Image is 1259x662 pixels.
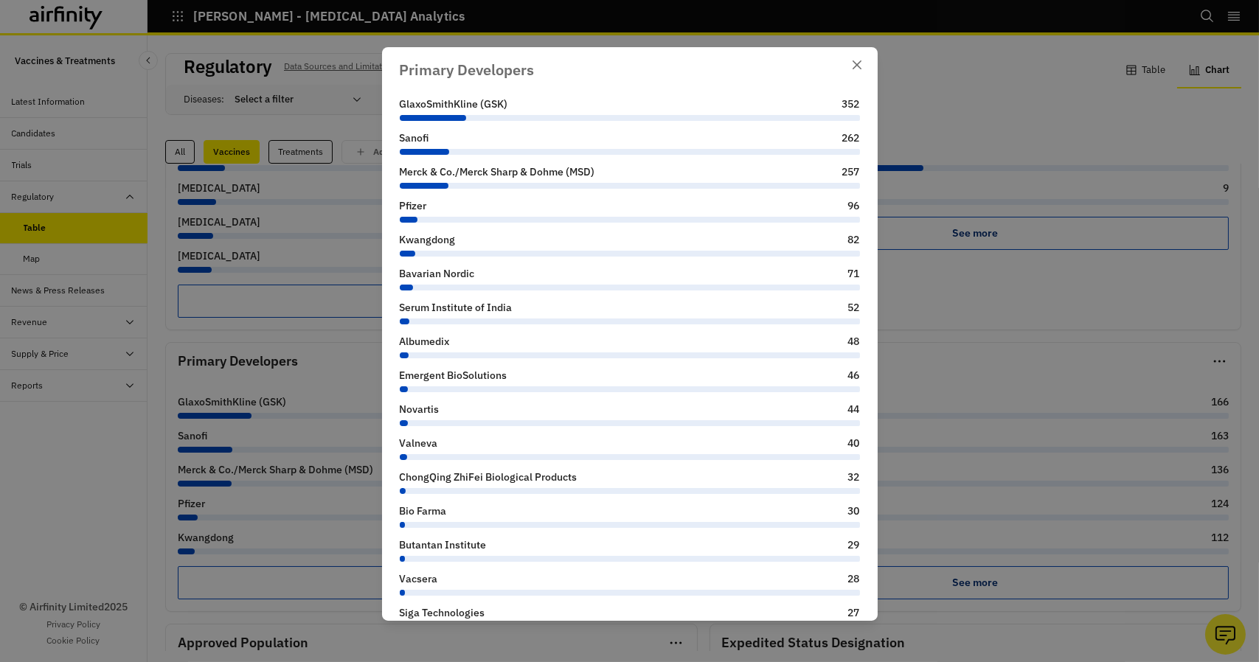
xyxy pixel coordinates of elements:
[400,438,438,448] div: Valneva
[848,574,860,584] div: 28
[848,472,860,482] div: 32
[400,234,456,245] div: Kwangdong
[848,404,860,414] div: 44
[842,99,860,109] div: 352
[400,59,860,81] div: Primary Developers
[400,472,578,482] div: ChongQing ZhiFei Biological Products
[400,607,485,618] div: Siga Technologies
[842,133,860,143] div: 262
[848,607,860,618] div: 27
[400,506,447,516] div: Bio Farma
[400,167,595,177] div: Merck & Co./Merck Sharp & Dohme (MSD)
[400,370,507,380] div: Emergent BioSolutions
[400,133,429,143] div: Sanofi
[400,302,513,313] div: Serum Institute of India
[848,234,860,245] div: 82
[848,201,860,211] div: 96
[848,438,860,448] div: 40
[845,53,869,77] button: Close
[848,302,860,313] div: 52
[400,336,450,346] div: Albumedix
[842,167,860,177] div: 257
[400,574,438,584] div: Vacsera
[400,201,427,211] div: Pfizer
[400,540,487,550] div: Butantan Institute
[400,268,475,279] div: Bavarian Nordic
[848,370,860,380] div: 46
[400,404,440,414] div: Novartis
[848,336,860,346] div: 48
[848,540,860,550] div: 29
[400,99,508,109] div: GlaxoSmithKline (GSK)
[848,506,860,516] div: 30
[848,268,860,279] div: 71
